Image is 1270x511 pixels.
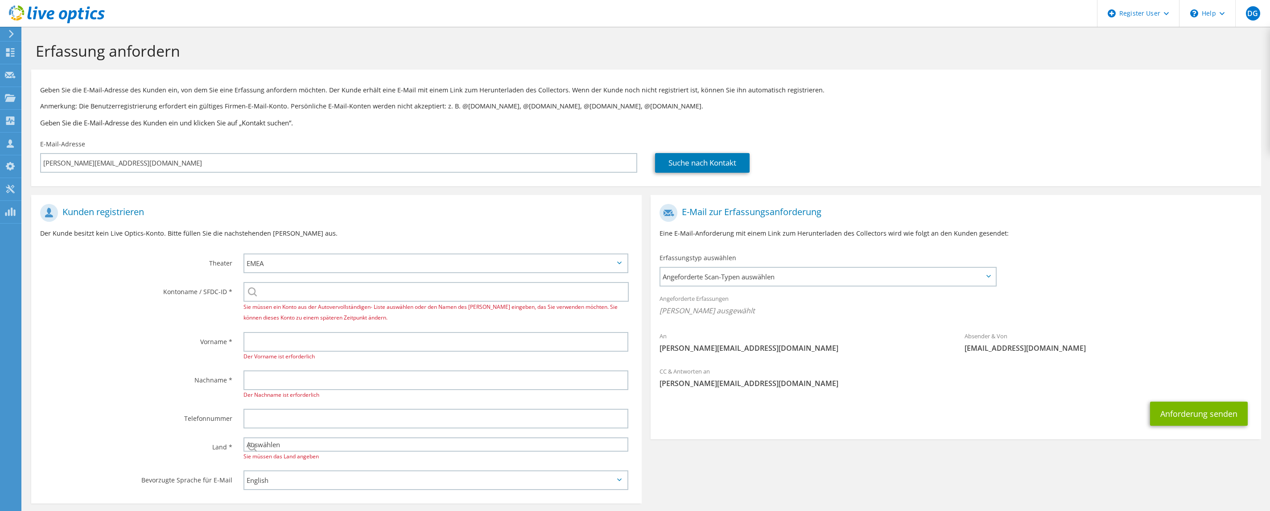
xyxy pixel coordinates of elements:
label: Telefonnummer [40,409,232,423]
label: Kontoname / SFDC-ID * [40,282,232,296]
p: Anmerkung: Die Benutzerregistrierung erfordert ein gültiges Firmen-E-Mail-Konto. Persönliche E-Ma... [40,101,1252,111]
button: Anforderung senden [1150,402,1248,426]
span: [PERSON_NAME] ausgewählt [660,306,1252,316]
span: [PERSON_NAME][EMAIL_ADDRESS][DOMAIN_NAME] [660,343,947,353]
label: Bevorzugte Sprache für E-Mail [40,470,232,485]
span: Angeforderte Scan-Typen auswählen [660,268,995,286]
label: Vorname * [40,332,232,346]
h1: Erfassung anfordern [36,42,1252,60]
div: Angeforderte Erfassungen [651,289,1261,322]
div: CC & Antworten an [651,362,1261,393]
a: Suche nach Kontakt [655,153,750,173]
span: Sie müssen ein Konto aus der Autovervollständigen- Liste auswählen oder den Namen des [PERSON_NAM... [243,303,618,321]
p: Der Kunde besitzt kein Live Optics-Konto. Bitte füllen Sie die nachstehenden [PERSON_NAME] aus. [40,228,633,238]
label: E-Mail-Adresse [40,140,85,149]
span: [PERSON_NAME][EMAIL_ADDRESS][DOMAIN_NAME] [660,378,1252,388]
span: Sie müssen das Land angeben [243,453,319,460]
div: An [651,327,956,357]
label: Nachname * [40,370,232,385]
label: Theater [40,253,232,268]
label: Erfassungstyp auswählen [660,253,736,262]
span: [EMAIL_ADDRESS][DOMAIN_NAME] [965,343,1252,353]
span: Der Nachname ist erforderlich [243,391,319,399]
h3: Geben Sie die E-Mail-Adresse des Kunden ein und klicken Sie auf „Kontakt suchen“. [40,118,1252,128]
div: Absender & Von [956,327,1261,357]
span: Der Vorname ist erforderlich [243,353,315,360]
label: Land * [40,437,232,452]
p: Geben Sie die E-Mail-Adresse des Kunden ein, von dem Sie eine Erfassung anfordern möchten. Der Ku... [40,85,1252,95]
svg: \n [1190,9,1198,17]
p: Eine E-Mail-Anforderung mit einem Link zum Herunterladen des Collectors wird wie folgt an den Kun... [660,228,1252,238]
h1: Kunden registrieren [40,204,628,222]
h1: E-Mail zur Erfassungsanforderung [660,204,1248,222]
span: DG [1246,6,1260,21]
